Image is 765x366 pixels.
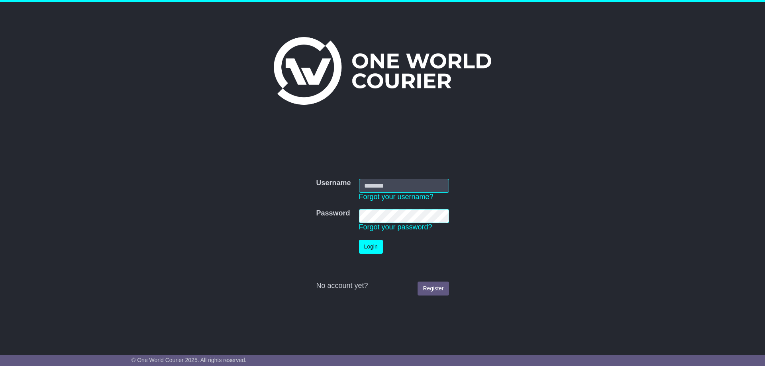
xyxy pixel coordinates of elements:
span: © One World Courier 2025. All rights reserved. [131,357,247,363]
div: No account yet? [316,282,449,290]
img: One World [274,37,491,105]
a: Register [418,282,449,296]
button: Login [359,240,383,254]
a: Forgot your username? [359,193,433,201]
a: Forgot your password? [359,223,432,231]
label: Username [316,179,351,188]
label: Password [316,209,350,218]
